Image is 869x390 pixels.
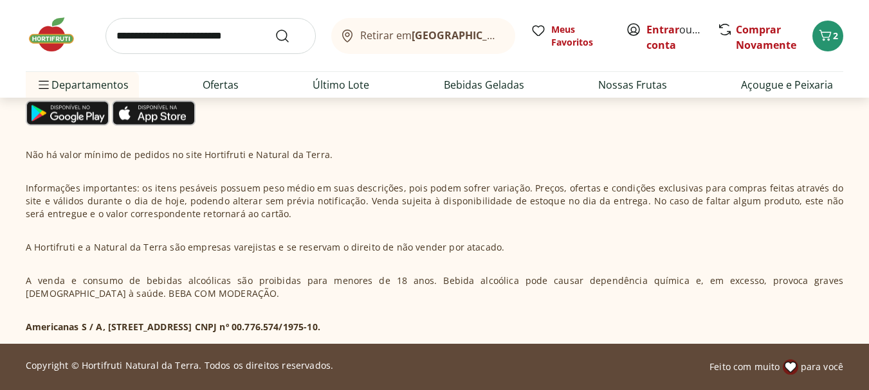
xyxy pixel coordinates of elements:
a: Entrar [646,22,679,37]
a: Meus Favoritos [531,23,610,49]
p: Informações importantes: os itens pesáveis possuem peso médio em suas descrições, pois podem sofr... [26,182,843,220]
span: para você [801,360,843,373]
a: Criar conta [646,22,717,52]
p: Americanas S / A, [STREET_ADDRESS] CNPJ nº 00.776.574/1975-10. [26,321,320,333]
span: Meus Favoritos [551,23,610,49]
a: Bebidas Geladas [444,77,524,93]
button: Submit Search [275,28,306,44]
p: A venda e consumo de bebidas alcoólicas são proibidas para menores de 18 anos. Bebida alcoólica p... [26,274,843,300]
input: search [105,18,316,54]
span: Feito com muito [709,360,780,373]
a: Ofertas [203,77,239,93]
img: Hortifruti [26,15,90,54]
p: Não há valor mínimo de pedidos no site Hortifruti e Natural da Terra. [26,148,333,161]
button: Retirar em[GEOGRAPHIC_DATA]/[GEOGRAPHIC_DATA] [331,18,515,54]
img: App Store Icon [112,100,196,126]
p: A Hortifruti e a Natural da Terra são empresas varejistas e se reservam o direito de não vender p... [26,241,504,254]
b: [GEOGRAPHIC_DATA]/[GEOGRAPHIC_DATA] [412,28,628,42]
a: Comprar Novamente [736,22,796,52]
span: Retirar em [360,30,502,41]
img: Google Play Icon [26,100,109,126]
button: Menu [36,69,51,100]
a: Último Lote [313,77,369,93]
span: Departamentos [36,69,129,100]
a: Nossas Frutas [598,77,667,93]
p: Copyright © Hortifruti Natural da Terra. Todos os direitos reservados. [26,359,333,372]
span: ou [646,22,704,53]
a: Açougue e Peixaria [741,77,833,93]
button: Carrinho [812,21,843,51]
span: 2 [833,30,838,42]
